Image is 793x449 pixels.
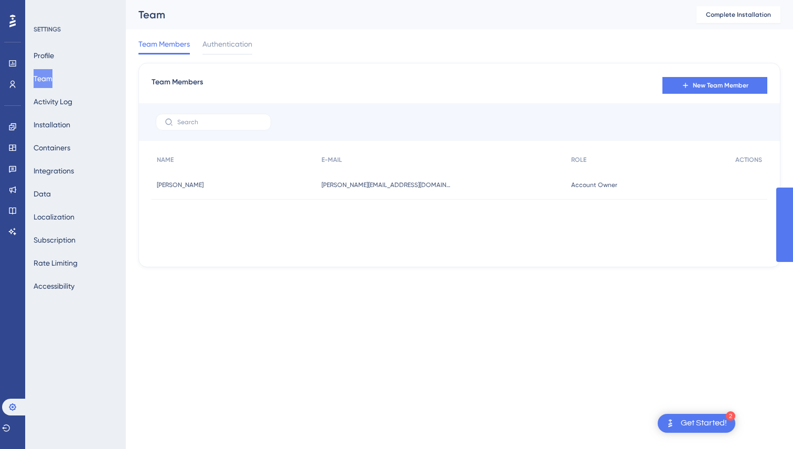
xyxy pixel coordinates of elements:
span: E-MAIL [322,156,342,164]
span: ACTIONS [735,156,762,164]
button: Activity Log [34,92,72,111]
span: New Team Member [693,81,748,90]
span: Complete Installation [706,10,771,19]
button: Accessibility [34,277,74,295]
div: Get Started! [681,418,727,429]
button: Data [34,184,51,203]
span: Team Members [138,38,190,50]
button: Rate Limiting [34,254,78,272]
span: Team Members [152,76,203,95]
button: Integrations [34,161,74,180]
span: [PERSON_NAME][EMAIL_ADDRESS][DOMAIN_NAME] [322,181,453,189]
img: launcher-image-alternative-text [664,417,677,430]
span: NAME [157,156,174,164]
span: Account Owner [571,181,617,189]
iframe: UserGuiding AI Assistant Launcher [749,408,780,439]
button: New Team Member [662,77,767,94]
span: ROLE [571,156,586,164]
button: Subscription [34,231,76,249]
div: Team [138,7,670,22]
div: SETTINGS [34,25,119,34]
span: [PERSON_NAME] [157,181,203,189]
div: 2 [726,411,735,421]
span: Authentication [202,38,252,50]
button: Localization [34,207,74,226]
input: Search [177,118,262,126]
button: Installation [34,115,70,134]
button: Profile [34,46,54,65]
button: Team [34,69,52,88]
div: Open Get Started! checklist, remaining modules: 2 [658,414,735,433]
button: Complete Installation [696,6,780,23]
button: Containers [34,138,70,157]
